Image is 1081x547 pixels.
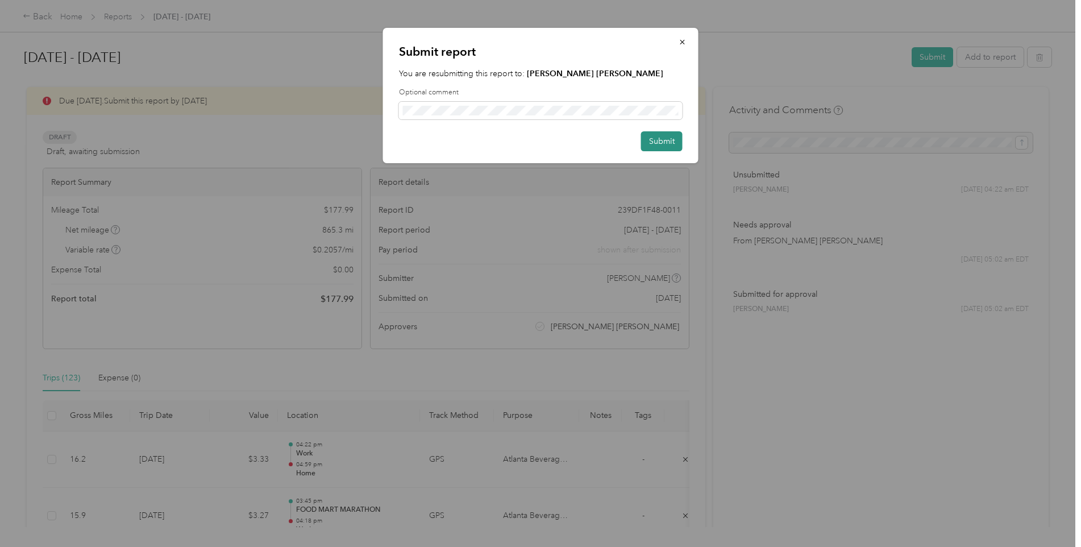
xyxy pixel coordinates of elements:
strong: [PERSON_NAME] [PERSON_NAME] [527,69,663,78]
button: Submit [641,131,683,151]
p: Submit report [399,44,683,60]
p: You are resubmitting this report to: [399,68,683,80]
label: Optional comment [399,88,683,98]
iframe: Everlance-gr Chat Button Frame [1017,483,1081,547]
